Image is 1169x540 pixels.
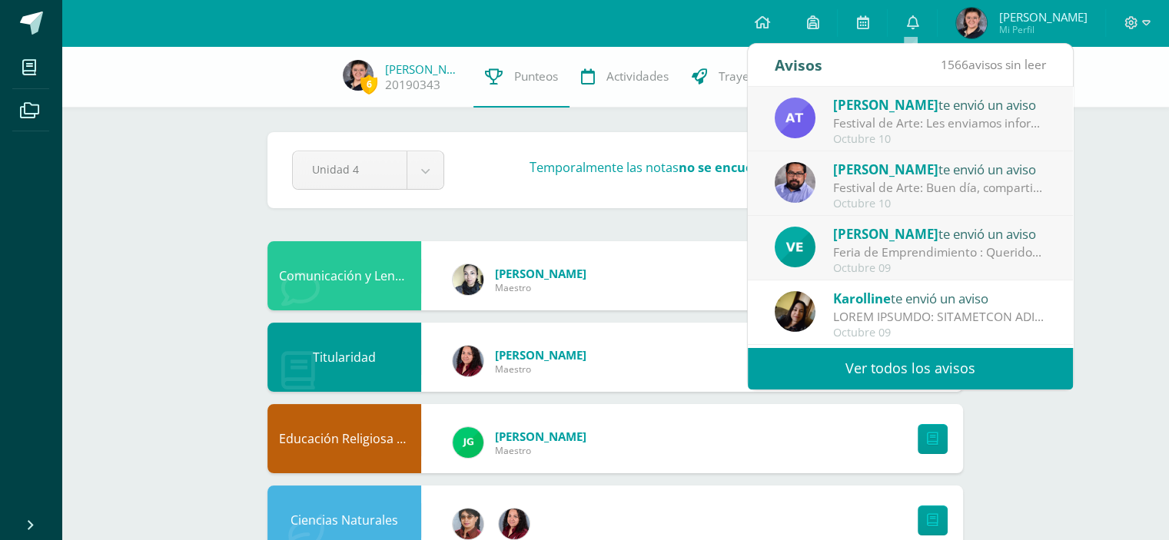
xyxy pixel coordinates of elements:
[941,56,1046,73] span: avisos sin leer
[495,444,586,457] span: Maestro
[833,326,1047,340] div: Octubre 09
[514,68,558,84] span: Punteos
[267,323,421,392] div: Titularidad
[343,60,374,91] img: 34b7bb1faa746cc9726c0c91e4880e52.png
[956,8,987,38] img: 34b7bb1faa746cc9726c0c91e4880e52.png
[312,151,387,187] span: Unidad 4
[833,243,1047,261] div: Feria de Emprendimiento : Queridos chicos: Estoy muy orgullosa del trabajo que han realizado dura...
[775,162,815,203] img: fe2f5d220dae08f5bb59c8e1ae6aeac3.png
[680,46,792,108] a: Trayectoria
[453,509,483,539] img: 62738a800ecd8b6fa95d10d0b85c3dbc.png
[775,98,815,138] img: e0d417c472ee790ef5578283e3430836.png
[833,96,938,114] span: [PERSON_NAME]
[570,46,680,108] a: Actividades
[833,290,891,307] span: Karolline
[495,266,586,281] span: [PERSON_NAME]
[748,347,1073,389] a: Ver todos los avisos
[719,68,780,84] span: Trayectoria
[833,94,1047,114] div: te envió un aviso
[495,429,586,444] span: [PERSON_NAME]
[267,241,421,310] div: Comunicación y Lenguaje, Idioma Extranjero Inglés
[679,158,862,176] strong: no se encuentran disponibles
[453,427,483,458] img: 3da61d9b1d2c0c7b8f7e89c78bbce001.png
[998,9,1087,25] span: [PERSON_NAME]
[453,346,483,376] img: 7420dd8cffec07cce464df0021f01d4a.png
[606,68,669,84] span: Actividades
[360,75,377,94] span: 6
[833,197,1047,210] div: Octubre 10
[473,46,570,108] a: Punteos
[833,161,938,178] span: [PERSON_NAME]
[833,159,1047,179] div: te envió un aviso
[775,44,822,86] div: Avisos
[833,288,1047,308] div: te envió un aviso
[267,404,421,473] div: Educación Religiosa Escolar
[833,225,938,243] span: [PERSON_NAME]
[453,264,483,295] img: 119c9a59dca757fc394b575038654f60.png
[385,77,440,93] a: 20190343
[495,347,586,363] span: [PERSON_NAME]
[775,227,815,267] img: aeabfbe216d4830361551c5f8df01f91.png
[495,363,586,376] span: Maestro
[293,151,443,189] a: Unidad 4
[833,133,1047,146] div: Octubre 10
[833,224,1047,243] div: te envió un aviso
[495,281,586,294] span: Maestro
[833,262,1047,275] div: Octubre 09
[833,308,1047,326] div: AVISO URGENTE: PLATAFORMA PROGRENTIS: Buenos días, estimados padres de familia y alumnos: Reciban...
[775,291,815,332] img: fb79f5a91a3aae58e4c0de196cfe63c7.png
[385,61,462,77] a: [PERSON_NAME]
[998,23,1087,36] span: Mi Perfil
[499,509,530,539] img: 7420dd8cffec07cce464df0021f01d4a.png
[833,179,1047,197] div: Festival de Arte: Buen día, compartimos información importante sobre nuestro festival artístico. ...
[530,158,865,176] h3: Temporalmente las notas .
[941,56,968,73] span: 1566
[833,114,1047,132] div: Festival de Arte: Les enviamos información importante para el festival de Arte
